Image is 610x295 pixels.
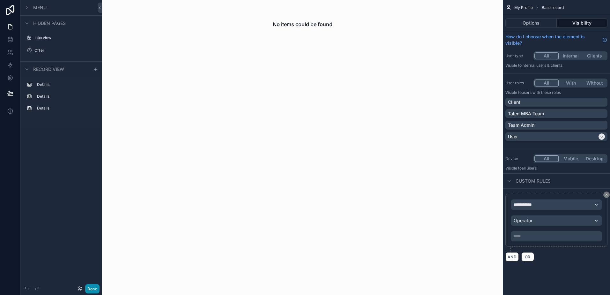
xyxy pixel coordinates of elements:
p: User [508,133,518,140]
a: How do I choose when the element is visible? [505,34,607,46]
button: Clients [583,52,606,59]
span: My Profile [514,5,533,10]
span: Custom rules [516,178,551,184]
label: Details [37,82,96,87]
label: Details [37,94,96,99]
label: Device [505,156,531,161]
button: Visibility [557,19,608,27]
button: All [534,52,559,59]
p: Client [508,99,520,105]
label: User type [505,53,531,58]
span: all users [522,166,537,170]
p: TalentMBA Team [508,110,544,117]
span: Menu [33,4,47,11]
button: Options [505,19,557,27]
button: Done [85,284,100,293]
label: User roles [505,80,531,86]
span: Internal users & clients [522,63,562,68]
span: Hidden pages [33,20,66,26]
button: Internal [559,52,583,59]
p: Visible to [505,166,607,171]
label: Interview [34,35,97,40]
button: All [534,155,559,162]
label: Details [37,106,96,111]
button: Mobile [559,155,583,162]
button: With [559,79,583,87]
div: scrollable content [20,77,102,120]
p: Visible to [505,63,607,68]
button: Operator [511,215,602,226]
button: Without [583,79,606,87]
p: Visible to [505,90,607,95]
button: Desktop [583,155,606,162]
p: Team Admin [508,122,534,128]
span: Record view [33,66,64,72]
span: Operator [514,218,532,223]
span: Users with these roles [522,90,561,95]
span: How do I choose when the element is visible? [505,34,600,46]
button: All [534,79,559,87]
span: OR [524,254,532,259]
label: Offer [34,48,97,53]
button: AND [505,252,519,261]
button: OR [521,252,534,261]
span: Base record [542,5,564,10]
